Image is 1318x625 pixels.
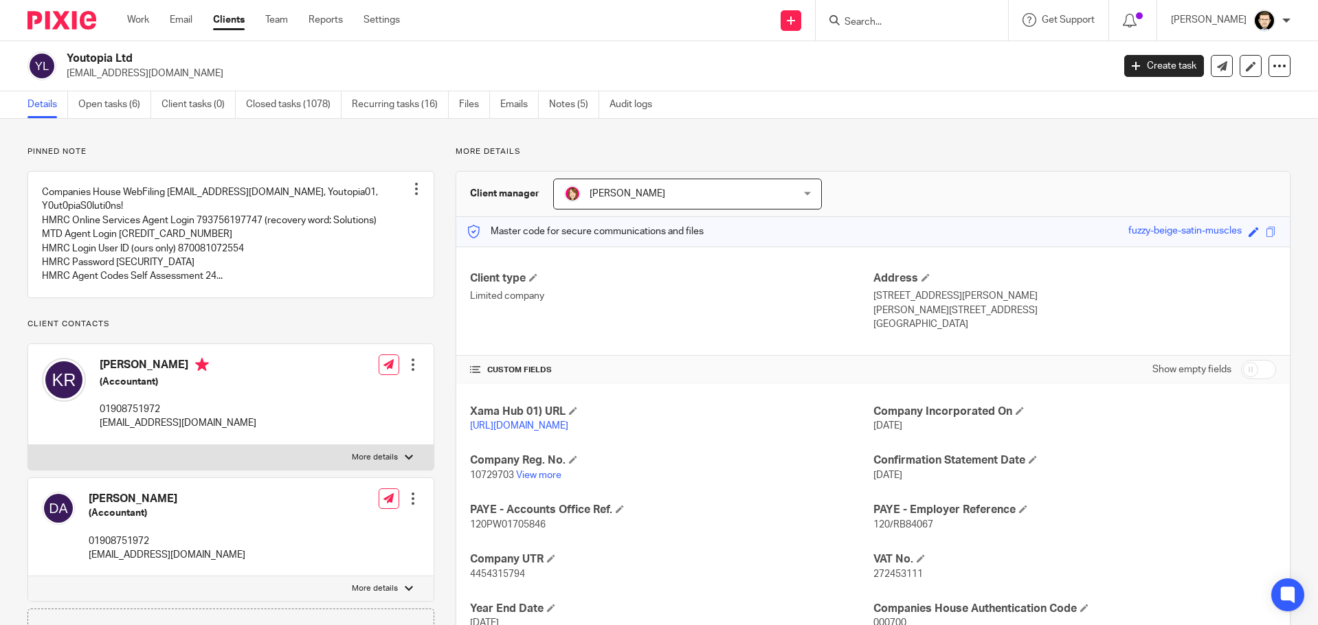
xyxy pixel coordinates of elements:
[470,453,873,468] h4: Company Reg. No.
[873,552,1276,567] h4: VAT No.
[873,289,1276,303] p: [STREET_ADDRESS][PERSON_NAME]
[843,16,967,29] input: Search
[352,452,398,463] p: More details
[100,402,256,416] p: 01908751972
[78,91,151,118] a: Open tasks (6)
[265,13,288,27] a: Team
[89,534,245,548] p: 01908751972
[470,289,873,303] p: Limited company
[610,91,662,118] a: Audit logs
[873,503,1276,517] h4: PAYE - Employer Reference
[470,552,873,567] h4: Company UTR
[470,503,873,517] h4: PAYE - Accounts Office Ref.
[27,146,434,157] p: Pinned note
[67,67,1104,80] p: [EMAIL_ADDRESS][DOMAIN_NAME]
[873,520,933,530] span: 120/RB84067
[89,548,245,562] p: [EMAIL_ADDRESS][DOMAIN_NAME]
[100,416,256,430] p: [EMAIL_ADDRESS][DOMAIN_NAME]
[873,569,923,579] span: 272453111
[470,365,873,376] h4: CUSTOM FIELDS
[470,187,539,201] h3: Client manager
[161,91,236,118] a: Client tasks (0)
[873,421,902,431] span: [DATE]
[470,470,514,480] span: 10729703
[590,189,665,198] span: [PERSON_NAME]
[873,317,1276,331] p: [GEOGRAPHIC_DATA]
[67,52,896,66] h2: Youtopia Ltd
[100,375,256,389] h5: (Accountant)
[213,13,245,27] a: Clients
[127,13,149,27] a: Work
[470,271,873,286] h4: Client type
[456,146,1291,157] p: More details
[42,358,86,402] img: svg%3E
[873,271,1276,286] h4: Address
[27,11,96,30] img: Pixie
[100,358,256,375] h4: [PERSON_NAME]
[27,319,434,330] p: Client contacts
[1253,10,1275,32] img: DavidBlack.format_png.resize_200x.png
[500,91,539,118] a: Emails
[516,470,561,480] a: View more
[470,569,525,579] span: 4454315794
[309,13,343,27] a: Reports
[27,52,56,80] img: svg%3E
[470,405,873,419] h4: Xama Hub 01) URL
[352,583,398,594] p: More details
[89,492,245,506] h4: [PERSON_NAME]
[1171,13,1247,27] p: [PERSON_NAME]
[364,13,400,27] a: Settings
[467,225,704,238] p: Master code for secure communications and files
[470,421,568,431] a: [URL][DOMAIN_NAME]
[873,470,902,480] span: [DATE]
[1152,363,1231,376] label: Show empty fields
[1042,15,1095,25] span: Get Support
[27,91,68,118] a: Details
[89,506,245,520] h5: (Accountant)
[195,358,209,372] i: Primary
[1124,55,1204,77] a: Create task
[549,91,599,118] a: Notes (5)
[564,185,581,202] img: Katherine%20-%20Pink%20cartoon.png
[873,405,1276,419] h4: Company Incorporated On
[352,91,449,118] a: Recurring tasks (16)
[470,520,546,530] span: 120PW01705846
[1128,224,1242,240] div: fuzzy-beige-satin-muscles
[873,602,1276,616] h4: Companies House Authentication Code
[470,602,873,616] h4: Year End Date
[459,91,490,118] a: Files
[42,492,75,525] img: svg%3E
[246,91,342,118] a: Closed tasks (1078)
[873,453,1276,468] h4: Confirmation Statement Date
[170,13,192,27] a: Email
[873,304,1276,317] p: [PERSON_NAME][STREET_ADDRESS]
